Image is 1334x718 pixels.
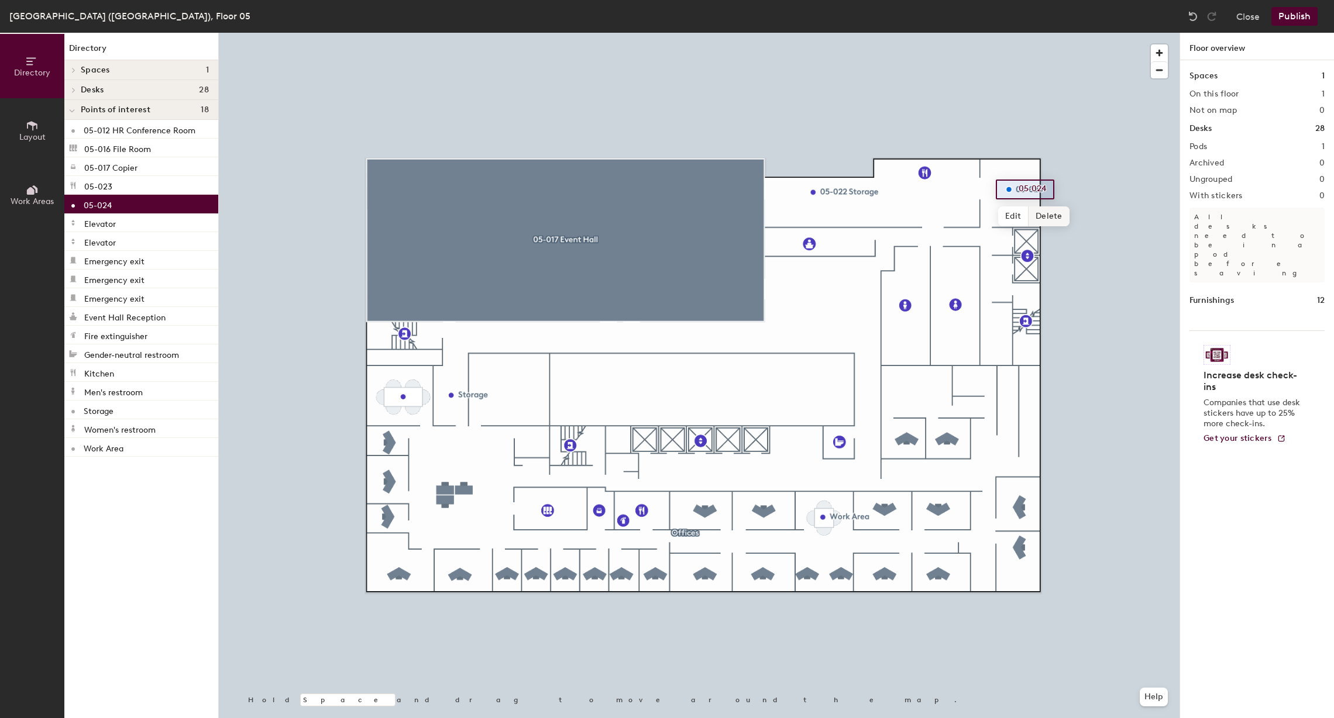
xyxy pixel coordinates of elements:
[1204,434,1286,444] a: Get your stickers
[11,196,54,206] span: Work Areas
[1189,158,1224,168] h2: Archived
[84,365,114,379] p: Kitchen
[1315,122,1325,135] h1: 28
[1322,142,1325,151] h2: 1
[1204,398,1304,429] p: Companies that use desk stickers have up to 25% more check-ins.
[1189,70,1218,82] h1: Spaces
[84,234,116,248] p: Elevator
[84,422,156,435] p: Women's restroom
[84,178,112,192] p: 05-023
[1204,433,1272,443] span: Get your stickers
[84,328,147,341] p: Fire extinguisher
[19,132,46,142] span: Layout
[84,291,145,304] p: Emergency exit
[1189,294,1234,307] h1: Furnishings
[1204,345,1230,365] img: Sticker logo
[1189,89,1239,99] h2: On this floor
[84,403,114,416] p: Storage
[84,141,151,154] p: 05-016 File Room
[81,65,110,75] span: Spaces
[206,65,209,75] span: 1
[84,440,123,454] p: Work Area
[1206,11,1218,22] img: Redo
[84,216,116,229] p: Elevator
[998,206,1029,226] span: Edit
[1189,191,1243,201] h2: With stickers
[9,9,250,23] div: [GEOGRAPHIC_DATA] ([GEOGRAPHIC_DATA]), Floor 05
[84,160,137,173] p: 05-017 Copier
[84,272,145,285] p: Emergency exit
[1140,688,1168,706] button: Help
[84,384,143,398] p: Men's restroom
[1322,70,1325,82] h1: 1
[1319,175,1325,184] h2: 0
[1189,175,1233,184] h2: Ungrouped
[201,105,209,115] span: 18
[84,197,112,210] p: 05-024
[1189,142,1207,151] h2: Pods
[1187,11,1199,22] img: Undo
[1189,208,1325,282] p: All desks need to be in a pod before saving
[1319,191,1325,201] h2: 0
[1319,158,1325,168] h2: 0
[84,253,145,267] p: Emergency exit
[81,105,150,115] span: Points of interest
[1204,370,1304,393] h4: Increase desk check-ins
[84,122,195,136] p: 05-012 HR Conference Room
[1189,106,1237,115] h2: Not on map
[199,85,209,95] span: 28
[1319,106,1325,115] h2: 0
[1322,89,1325,99] h2: 1
[84,309,166,323] p: Event Hall Reception
[1189,122,1212,135] h1: Desks
[1180,33,1334,60] h1: Floor overview
[84,347,179,360] p: Gender-neutral restroom
[1317,294,1325,307] h1: 12
[64,42,218,60] h1: Directory
[1236,7,1260,26] button: Close
[1271,7,1318,26] button: Publish
[14,68,50,78] span: Directory
[81,85,104,95] span: Desks
[1029,206,1070,226] span: Delete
